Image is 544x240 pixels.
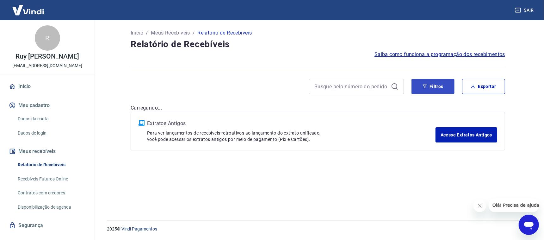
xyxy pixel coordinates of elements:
[8,144,87,158] button: Meus recebíveis
[15,53,79,60] p: Ruy [PERSON_NAME]
[131,104,505,112] p: Carregando...
[139,120,145,126] img: ícone
[473,199,486,212] iframe: Fechar mensagem
[193,29,195,37] p: /
[15,173,87,186] a: Recebíveis Futuros Online
[147,120,436,127] p: Extratos Antigos
[35,25,60,51] div: R
[489,198,539,212] iframe: Mensagem da empresa
[131,38,505,51] h4: Relatório de Recebíveis
[121,226,157,231] a: Vindi Pagamentos
[8,79,87,93] a: Início
[8,98,87,112] button: Meu cadastro
[147,130,436,142] p: Para ver lançamentos de recebíveis retroativos ao lançamento do extrato unificado, você pode aces...
[146,29,148,37] p: /
[462,79,505,94] button: Exportar
[151,29,190,37] a: Meus Recebíveis
[411,79,454,94] button: Filtros
[12,62,82,69] p: [EMAIL_ADDRESS][DOMAIN_NAME]
[8,0,49,20] img: Vindi
[4,4,53,9] span: Olá! Precisa de ajuda?
[197,29,252,37] p: Relatório de Recebíveis
[8,218,87,232] a: Segurança
[15,186,87,199] a: Contratos com credores
[314,82,388,91] input: Busque pelo número do pedido
[374,51,505,58] a: Saiba como funciona a programação dos recebimentos
[15,112,87,125] a: Dados da conta
[107,226,529,232] p: 2025 ©
[436,127,497,142] a: Acesse Extratos Antigos
[519,215,539,235] iframe: Botão para abrir a janela de mensagens
[15,201,87,214] a: Disponibilização de agenda
[15,158,87,171] a: Relatório de Recebíveis
[15,127,87,140] a: Dados de login
[131,29,143,37] a: Início
[514,4,536,16] button: Sair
